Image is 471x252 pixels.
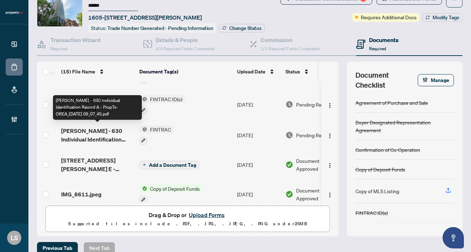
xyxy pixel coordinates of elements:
img: Logo [327,163,333,168]
img: logo [6,11,23,15]
h4: Details & People [156,36,215,44]
div: [PERSON_NAME] - 630 Individual Identification Record A - PropTx-OREA_[DATE] 09_07_45.pdf [53,95,142,120]
img: Document Status [285,101,293,108]
img: Document Status [285,131,293,139]
div: Confirmation of Co-Operation [355,146,420,154]
th: Document Tag(s) [137,62,234,82]
button: Logo [324,99,336,110]
button: Logo [324,159,336,170]
div: FINTRAC ID(s) [355,209,388,217]
span: Upload Date [237,68,266,76]
span: Document Approved [296,157,340,173]
button: Status IconCopy of Deposit Funds [139,185,203,204]
td: [DATE] [234,150,283,179]
button: Change Status [219,24,265,32]
img: Document Status [285,161,293,169]
button: Logo [324,189,336,200]
h4: Commission [261,36,320,44]
img: Document Status [285,190,293,198]
span: Drag & Drop or [149,210,227,220]
h4: Transaction Wizard [50,36,101,44]
span: LS [11,233,18,243]
span: Pending Review [296,101,332,108]
td: [DATE] [234,89,283,120]
img: Status Icon [139,185,147,192]
button: Logo [324,129,336,141]
div: Agreement of Purchase and Sale [355,99,428,107]
img: Status Icon [139,95,147,103]
button: Add a Document Tag [139,161,199,169]
span: 1605-[STREET_ADDRESS][PERSON_NAME] [88,13,202,22]
p: Supported files include .PDF, .JPG, .JPEG, .PNG under 25 MB [50,220,325,228]
span: Add a Document Tag [149,163,196,168]
span: Requires Additional Docs [361,13,417,21]
th: Status [283,62,343,82]
div: Buyer Designated Representation Agreement [355,118,454,134]
img: Logo [327,133,333,139]
span: 1/1 Required Fields Completed [261,46,320,51]
div: Copy of Deposit Funds [355,165,405,173]
button: Manage [418,74,454,86]
button: Open asap [443,227,464,248]
span: Document Approved [296,186,340,202]
span: Pending Review [296,131,332,139]
span: plus [143,163,146,166]
span: FINTRAC ID(s) [147,95,185,103]
th: (15) File Name [58,62,137,82]
button: Status IconFINTRAC ID(s) [139,95,185,114]
span: Trade Number Generated - Pending Information [107,25,213,31]
span: IMG_8611.jpeg [61,190,102,199]
th: Upload Date [234,62,283,82]
span: Modify Tags [433,15,459,20]
button: Modify Tags [422,13,462,22]
span: Drag & Drop orUpload FormsSupported files include .PDF, .JPG, .JPEG, .PNG under25MB [46,206,330,232]
button: Upload Forms [187,210,227,220]
img: Logo [327,103,333,108]
span: Copy of Deposit Funds [147,185,203,192]
img: Logo [327,192,333,198]
td: [DATE] [234,179,283,210]
h4: Documents [369,36,398,44]
span: [PERSON_NAME] - 630 Individual Identification Record A - PropTx-OREA_[DATE] 09_07_45.pdf [61,127,134,144]
span: Manage [431,74,449,86]
span: [STREET_ADDRESS][PERSON_NAME] E - Invoice.pdf [61,156,134,173]
span: Status [285,68,300,76]
img: Status Icon [139,125,147,133]
span: FINTRAC [147,125,174,133]
td: [DATE] [234,120,283,150]
span: Required [369,46,386,51]
div: Copy of MLS Listing [355,187,399,195]
span: Document Checklist [355,70,418,90]
span: 4/4 Required Fields Completed [156,46,215,51]
button: Status IconFINTRAC [139,125,174,145]
span: (15) File Name [61,68,95,76]
span: Change Status [229,26,262,31]
span: Required [50,46,68,51]
div: Status: [88,23,216,33]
